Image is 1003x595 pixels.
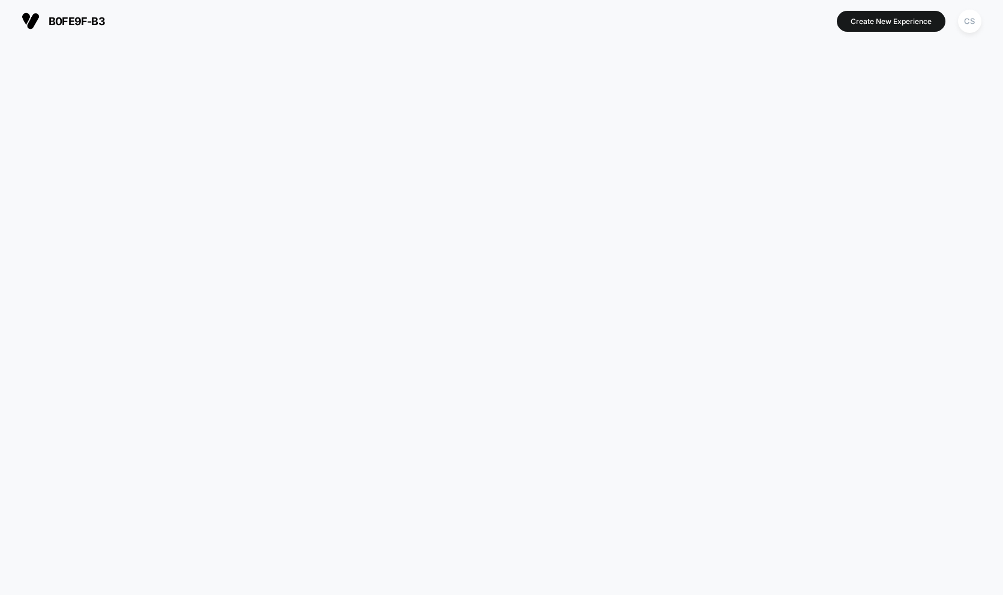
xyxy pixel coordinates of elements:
button: Create New Experience [837,11,945,32]
button: b0fe9f-b3 [18,11,109,31]
img: Visually logo [22,12,40,30]
button: CS [954,9,985,34]
span: b0fe9f-b3 [49,15,105,28]
div: CS [958,10,981,33]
